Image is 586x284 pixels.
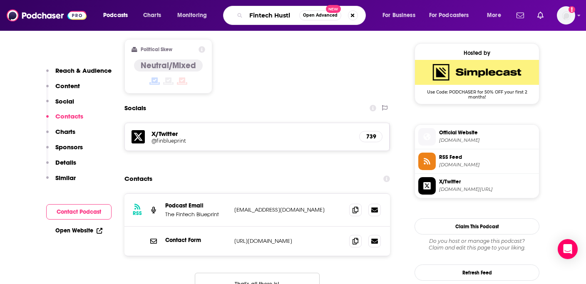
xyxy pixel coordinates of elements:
[177,10,207,21] span: Monitoring
[165,211,228,218] p: The Fintech Blueprint
[151,130,353,138] h5: X/Twitter
[415,85,539,100] span: Use Code: PODCHASER for 50% OFF your first 2 months!
[46,82,80,97] button: Content
[141,60,196,71] h4: Neutral/Mixed
[151,138,353,144] a: @finblueprint
[415,60,539,99] a: SimpleCast Deal: Use Code: PODCHASER for 50% OFF your first 2 months!
[46,143,83,158] button: Sponsors
[558,239,578,259] div: Open Intercom Messenger
[418,177,536,195] a: X/Twitter[DOMAIN_NAME][URL]
[55,82,80,90] p: Content
[55,97,74,105] p: Social
[299,10,341,20] button: Open AdvancedNew
[46,112,83,128] button: Contacts
[303,13,338,17] span: Open Advanced
[97,9,139,22] button: open menu
[569,6,575,13] svg: Add a profile image
[415,218,539,235] button: Claim This Podcast
[415,264,539,281] button: Refresh Feed
[234,237,343,244] p: [URL][DOMAIN_NAME]
[46,67,112,82] button: Reach & Audience
[415,60,539,85] img: SimpleCast Deal: Use Code: PODCHASER for 50% OFF your first 2 months!
[55,67,112,74] p: Reach & Audience
[326,5,341,13] span: New
[377,9,426,22] button: open menu
[138,9,166,22] a: Charts
[418,128,536,146] a: Official Website[DOMAIN_NAME]
[415,238,539,251] div: Claim and edit this page to your liking.
[534,8,547,22] a: Show notifications dropdown
[143,10,161,21] span: Charts
[7,7,87,23] img: Podchaser - Follow, Share and Rate Podcasts
[55,112,83,120] p: Contacts
[234,206,343,213] p: [EMAIL_ADDRESS][DOMAIN_NAME]
[481,9,512,22] button: open menu
[439,153,536,161] span: RSS Feed
[55,174,76,182] p: Similar
[231,6,374,25] div: Search podcasts, credits, & more...
[165,237,228,244] p: Contact Form
[415,49,539,57] div: Hosted by
[424,9,481,22] button: open menu
[133,210,142,217] h3: RSS
[366,133,375,140] h5: 739
[513,8,527,22] a: Show notifications dropdown
[382,10,415,21] span: For Business
[55,158,76,166] p: Details
[418,153,536,170] a: RSS Feed[DOMAIN_NAME]
[46,174,76,189] button: Similar
[171,9,218,22] button: open menu
[557,6,575,25] button: Show profile menu
[103,10,128,21] span: Podcasts
[439,129,536,136] span: Official Website
[429,10,469,21] span: For Podcasters
[55,227,102,234] a: Open Website
[439,162,536,168] span: feeds.simplecast.com
[151,138,285,144] h5: @finblueprint
[557,6,575,25] img: User Profile
[46,158,76,174] button: Details
[415,238,539,244] span: Do you host or manage this podcast?
[46,128,75,143] button: Charts
[487,10,501,21] span: More
[439,186,536,193] span: twitter.com/finblueprint
[165,202,228,209] p: Podcast Email
[46,204,112,220] button: Contact Podcast
[124,100,146,116] h2: Socials
[141,47,172,52] h2: Political Skew
[439,178,536,185] span: X/Twitter
[246,9,299,22] input: Search podcasts, credits, & more...
[55,143,83,151] p: Sponsors
[124,171,152,187] h2: Contacts
[557,6,575,25] span: Logged in as cmand-c
[55,128,75,136] p: Charts
[46,97,74,113] button: Social
[439,137,536,143] span: lex.substack.com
